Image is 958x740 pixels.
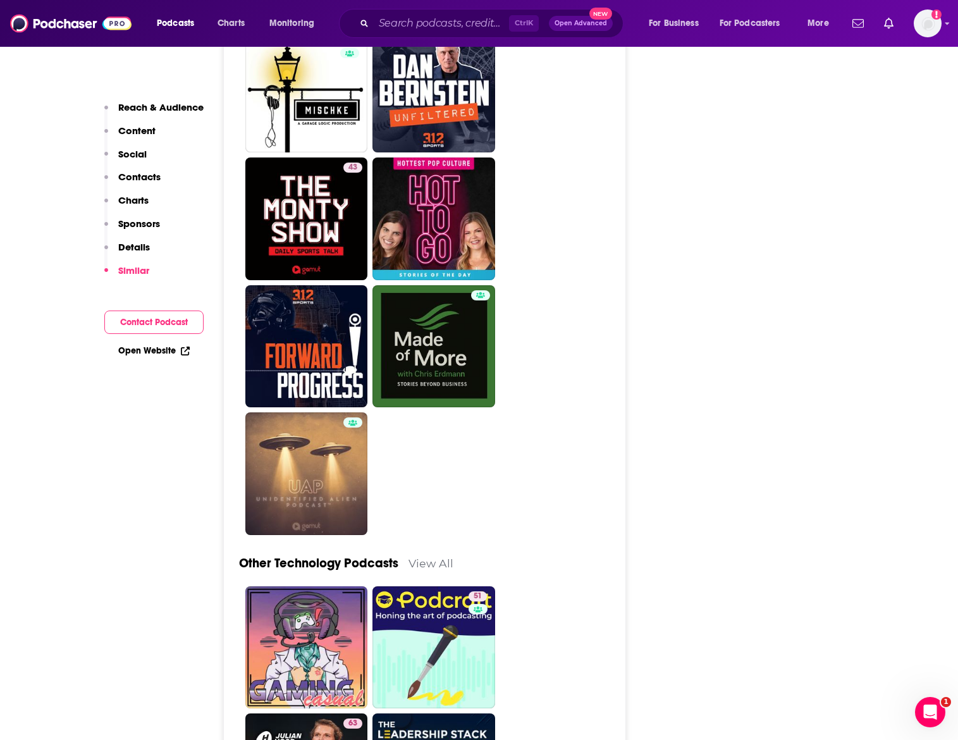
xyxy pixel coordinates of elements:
span: Ctrl K [509,15,539,32]
a: 51 [372,586,495,709]
input: Search podcasts, credits, & more... [374,13,509,34]
span: For Business [649,15,699,32]
span: 1 [941,697,951,707]
span: Monitoring [269,15,314,32]
button: open menu [799,13,845,34]
a: 63 [343,718,362,729]
span: Open Advanced [555,20,607,27]
a: Other Technology Podcasts [239,555,398,571]
p: Details [118,241,150,253]
span: More [808,15,829,32]
span: Charts [218,15,245,32]
a: Open Website [118,345,190,356]
button: Open AdvancedNew [549,16,613,31]
a: 43 [245,157,368,280]
button: open menu [261,13,331,34]
button: Contact Podcast [104,311,204,334]
button: Charts [104,194,149,218]
span: 63 [348,717,357,730]
span: Logged in as tbenabid [914,9,942,37]
button: Content [104,125,156,148]
p: Contacts [118,171,161,183]
button: open menu [711,13,799,34]
p: Content [118,125,156,137]
span: 43 [348,161,357,174]
a: View All [408,557,453,570]
button: open menu [148,13,211,34]
button: Details [104,241,150,264]
button: Sponsors [104,218,160,241]
button: Contacts [104,171,161,194]
button: open menu [640,13,715,34]
a: Show notifications dropdown [879,13,899,34]
a: 51 [469,591,487,601]
a: Charts [209,13,252,34]
button: Show profile menu [914,9,942,37]
iframe: Intercom live chat [915,697,945,727]
div: Search podcasts, credits, & more... [351,9,636,38]
p: Sponsors [118,218,160,230]
a: Show notifications dropdown [847,13,869,34]
span: For Podcasters [720,15,780,32]
img: Podchaser - Follow, Share and Rate Podcasts [10,11,132,35]
p: Reach & Audience [118,101,204,113]
span: 51 [474,590,482,603]
img: User Profile [914,9,942,37]
p: Social [118,148,147,160]
svg: Add a profile image [931,9,942,20]
button: Similar [104,264,149,288]
p: Charts [118,194,149,206]
span: New [589,8,612,20]
a: 59 [245,30,368,152]
span: Podcasts [157,15,194,32]
p: Similar [118,264,149,276]
a: 43 [343,163,362,173]
button: Social [104,148,147,171]
button: Reach & Audience [104,101,204,125]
